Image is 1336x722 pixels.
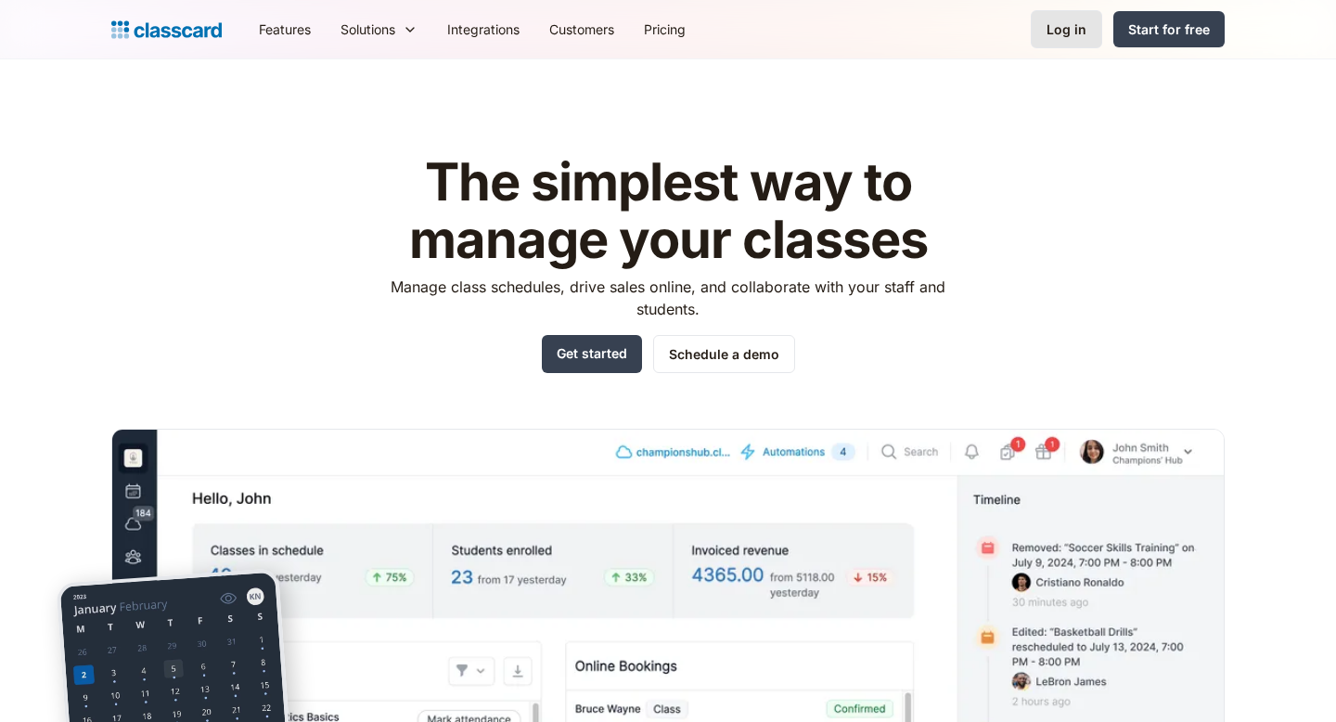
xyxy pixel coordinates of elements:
a: Schedule a demo [653,335,795,373]
a: Pricing [629,8,700,50]
a: home [111,17,222,43]
a: Get started [542,335,642,373]
p: Manage class schedules, drive sales online, and collaborate with your staff and students. [374,276,963,320]
a: Start for free [1113,11,1225,47]
a: Integrations [432,8,534,50]
h1: The simplest way to manage your classes [374,154,963,268]
div: Start for free [1128,19,1210,39]
a: Customers [534,8,629,50]
a: Features [244,8,326,50]
div: Solutions [340,19,395,39]
div: Solutions [326,8,432,50]
div: Log in [1047,19,1086,39]
a: Log in [1031,10,1102,48]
